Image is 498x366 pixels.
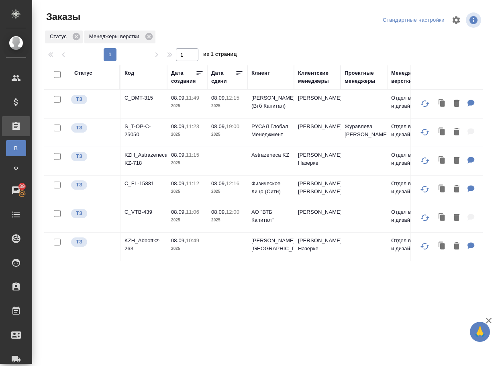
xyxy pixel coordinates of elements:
[294,119,341,147] td: [PERSON_NAME]
[415,208,435,227] button: Обновить
[50,33,69,41] p: Статус
[171,95,186,101] p: 08.09,
[203,49,237,61] span: из 1 страниц
[466,12,483,28] span: Посмотреть информацию
[70,237,116,247] div: Выставляет КМ при отправке заказа на расчет верстке (для тикета) или для уточнения сроков на прои...
[450,96,463,112] button: Удалить
[226,180,239,186] p: 12:16
[186,95,199,101] p: 11:49
[435,153,450,169] button: Клонировать
[171,123,186,129] p: 08.09,
[415,94,435,113] button: Обновить
[345,69,383,85] div: Проектные менеджеры
[89,33,142,41] p: Менеджеры верстки
[450,210,463,226] button: Удалить
[415,151,435,170] button: Обновить
[124,94,163,102] p: C_DMT-315
[415,123,435,142] button: Обновить
[294,147,341,175] td: [PERSON_NAME] Назерке
[391,237,430,253] p: Отдел верстки и дизайна
[186,180,199,186] p: 11:12
[171,216,203,224] p: 2025
[294,90,341,118] td: [PERSON_NAME]
[294,176,341,204] td: [PERSON_NAME] [PERSON_NAME]
[76,238,82,246] p: ТЗ
[76,181,82,189] p: ТЗ
[341,119,387,147] td: Журавлева [PERSON_NAME]
[450,153,463,169] button: Удалить
[211,131,243,139] p: 2025
[211,188,243,196] p: 2025
[251,123,290,139] p: РУСАЛ Глобал Менеджмент
[251,208,290,224] p: АО "ВТБ Капитал"
[171,237,186,243] p: 08.09,
[211,123,226,129] p: 08.09,
[211,95,226,101] p: 08.09,
[226,123,239,129] p: 19:00
[186,209,199,215] p: 11:06
[70,151,116,162] div: Выставляет КМ при отправке заказа на расчет верстке (для тикета) или для уточнения сроков на прои...
[251,94,290,110] p: [PERSON_NAME] (Втб Капитал)
[171,245,203,253] p: 2025
[171,69,196,85] div: Дата создания
[226,95,239,101] p: 12:15
[45,31,83,43] div: Статус
[391,123,430,139] p: Отдел верстки и дизайна
[76,124,82,132] p: ТЗ
[186,123,199,129] p: 11:23
[14,182,30,190] span: 39
[251,69,270,77] div: Клиент
[84,31,155,43] div: Менеджеры верстки
[124,237,163,253] p: KZH_Abbottkz-263
[251,180,290,196] p: Физическое лицо (Сити)
[6,140,26,156] a: В
[211,180,226,186] p: 08.09,
[391,208,430,224] p: Отдел верстки и дизайна
[415,180,435,199] button: Обновить
[211,209,226,215] p: 08.09,
[124,180,163,188] p: C_FL-15881
[124,151,163,167] p: KZH_Astrazeneca-KZ-718
[171,209,186,215] p: 08.09,
[226,209,239,215] p: 12:00
[211,102,243,110] p: 2025
[44,10,80,23] span: Заказы
[171,131,203,139] p: 2025
[76,152,82,160] p: ТЗ
[186,237,199,243] p: 10:49
[415,237,435,256] button: Обновить
[251,237,290,253] p: [PERSON_NAME] [GEOGRAPHIC_DATA]
[76,95,82,103] p: ТЗ
[171,180,186,186] p: 08.09,
[435,96,450,112] button: Клонировать
[450,124,463,141] button: Удалить
[211,69,235,85] div: Дата сдачи
[435,238,450,255] button: Клонировать
[2,180,30,200] a: 39
[294,233,341,261] td: [PERSON_NAME] Назерке
[381,14,447,27] div: split button
[294,204,341,232] td: [PERSON_NAME]
[74,69,92,77] div: Статус
[391,69,430,85] div: Менеджеры верстки
[76,209,82,217] p: ТЗ
[70,208,116,219] div: Выставляет КМ при отправке заказа на расчет верстке (для тикета) или для уточнения сроков на прои...
[391,94,430,110] p: Отдел верстки и дизайна
[124,69,134,77] div: Код
[124,208,163,216] p: C_VTB-439
[435,181,450,198] button: Клонировать
[391,180,430,196] p: Отдел верстки и дизайна
[435,210,450,226] button: Клонировать
[473,323,487,340] span: 🙏
[186,152,199,158] p: 11:15
[391,151,430,167] p: Отдел верстки и дизайна
[124,123,163,139] p: S_T-OP-C-25050
[435,124,450,141] button: Клонировать
[10,144,22,152] span: В
[171,102,203,110] p: 2025
[211,216,243,224] p: 2025
[6,160,26,176] a: Ф
[70,123,116,133] div: Выставляет КМ при отправке заказа на расчет верстке (для тикета) или для уточнения сроков на прои...
[10,164,22,172] span: Ф
[171,159,203,167] p: 2025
